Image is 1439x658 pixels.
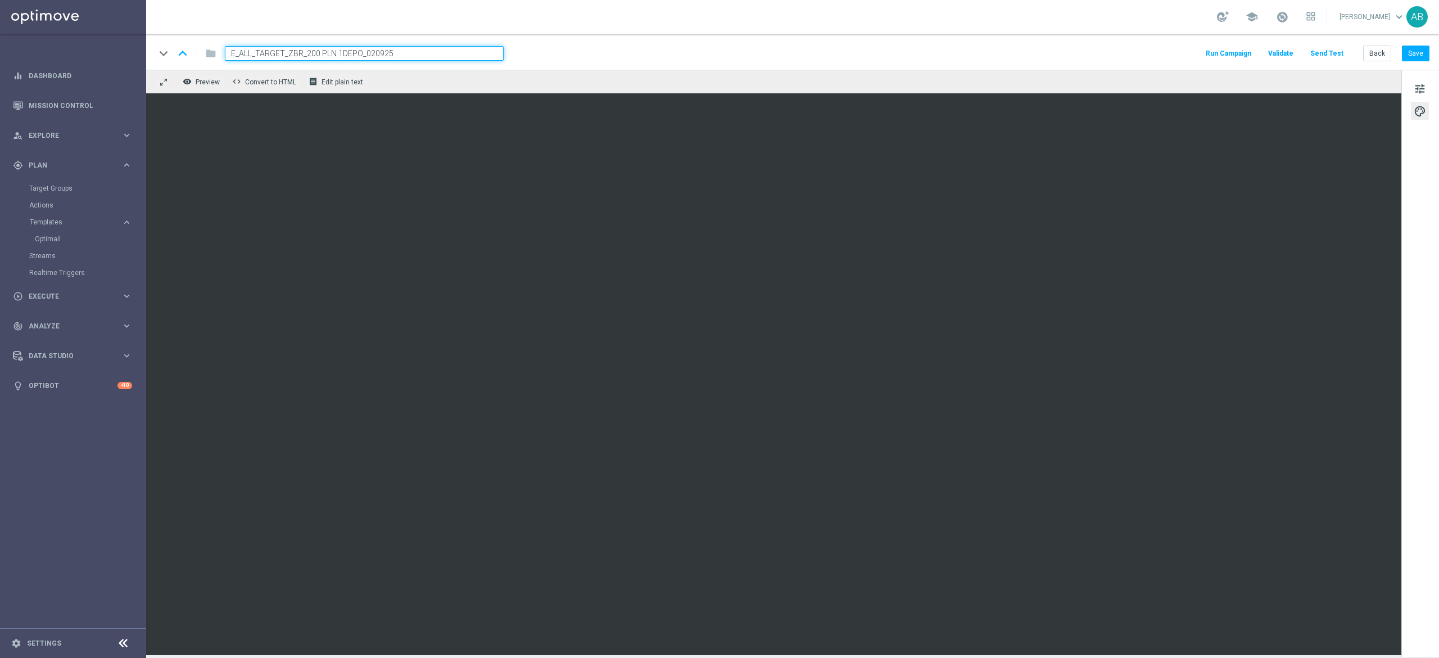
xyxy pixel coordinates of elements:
div: AB [1406,6,1428,28]
div: Streams [29,247,145,264]
a: Actions [29,201,117,210]
div: +10 [117,382,132,389]
button: Send Test [1309,46,1345,61]
div: Templates [30,219,121,226]
button: receipt Edit plain text [306,74,368,89]
div: Analyze [13,321,121,331]
a: Optimail [35,235,117,244]
button: Back [1363,46,1391,61]
span: Edit plain text [322,78,363,86]
span: keyboard_arrow_down [1393,11,1405,23]
i: gps_fixed [13,160,23,170]
button: palette [1411,102,1429,120]
i: track_changes [13,321,23,331]
span: Plan [29,162,121,169]
i: keyboard_arrow_up [174,45,191,62]
button: Validate [1266,46,1295,61]
i: keyboard_arrow_right [121,160,132,170]
button: gps_fixed Plan keyboard_arrow_right [12,161,133,170]
div: Optimail [35,231,145,247]
button: Save [1402,46,1429,61]
div: Actions [29,197,145,214]
button: Run Campaign [1204,46,1253,61]
i: keyboard_arrow_right [121,217,132,228]
span: school [1246,11,1258,23]
input: Enter a unique template name [225,46,504,61]
i: keyboard_arrow_right [121,350,132,361]
div: Dashboard [13,61,132,91]
button: remove_red_eye Preview [180,74,225,89]
i: remove_red_eye [183,77,192,86]
span: Analyze [29,323,121,330]
a: Mission Control [29,91,132,120]
div: Execute [13,291,121,301]
div: Target Groups [29,180,145,197]
button: person_search Explore keyboard_arrow_right [12,131,133,140]
button: equalizer Dashboard [12,71,133,80]
div: Explore [13,130,121,141]
span: Preview [196,78,220,86]
span: Data Studio [29,353,121,359]
i: play_circle_outline [13,291,23,301]
a: [PERSON_NAME]keyboard_arrow_down [1338,8,1406,25]
i: person_search [13,130,23,141]
span: palette [1414,104,1426,119]
i: keyboard_arrow_right [121,321,132,331]
span: tune [1414,82,1426,96]
i: equalizer [13,71,23,81]
a: Optibot [29,371,117,400]
button: Templates keyboard_arrow_right [29,218,133,227]
button: Mission Control [12,101,133,110]
a: Streams [29,251,117,260]
button: Data Studio keyboard_arrow_right [12,351,133,360]
span: Execute [29,293,121,300]
i: receipt [309,77,318,86]
a: Realtime Triggers [29,268,117,277]
span: Convert to HTML [245,78,296,86]
div: Templates [29,214,145,247]
div: Realtime Triggers [29,264,145,281]
button: tune [1411,79,1429,97]
span: Validate [1268,49,1293,57]
button: code Convert to HTML [229,74,301,89]
a: Dashboard [29,61,132,91]
span: Templates [30,219,110,226]
i: keyboard_arrow_right [121,291,132,301]
button: play_circle_outline Execute keyboard_arrow_right [12,292,133,301]
a: Settings [27,640,61,647]
a: Target Groups [29,184,117,193]
div: Optibot [13,371,132,400]
span: code [232,77,241,86]
div: Mission Control [13,91,132,120]
i: keyboard_arrow_right [121,130,132,141]
button: track_changes Analyze keyboard_arrow_right [12,322,133,331]
span: Explore [29,132,121,139]
div: Data Studio [13,351,121,361]
i: settings [11,638,21,648]
i: lightbulb [13,381,23,391]
div: Plan [13,160,121,170]
button: lightbulb Optibot +10 [12,381,133,390]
